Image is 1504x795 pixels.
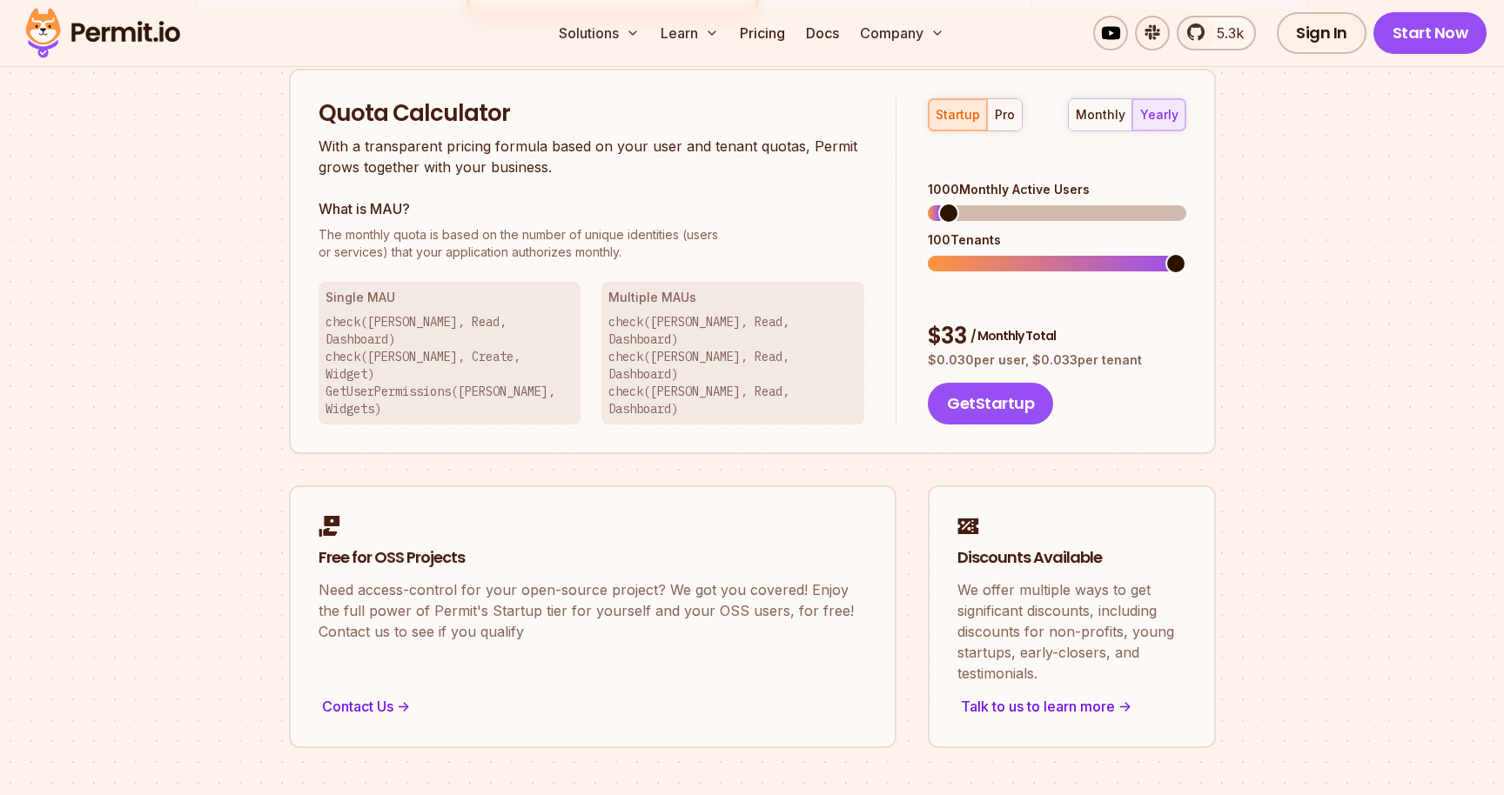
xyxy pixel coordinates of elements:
[957,547,1186,569] h2: Discounts Available
[319,579,867,642] p: Need access-control for your open-source project? We got you covered! Enjoy the full power of Per...
[552,16,647,50] button: Solutions
[608,313,857,418] p: check([PERSON_NAME], Read, Dashboard) check([PERSON_NAME], Read, Dashboard) check([PERSON_NAME], ...
[319,226,865,244] span: The monthly quota is based on the number of unique identities (users
[928,231,1185,249] div: 100 Tenants
[928,181,1185,198] div: 1000 Monthly Active Users
[319,98,865,130] h2: Quota Calculator
[1177,16,1256,50] a: 5.3k
[733,16,792,50] a: Pricing
[319,547,867,569] h2: Free for OSS Projects
[608,289,857,306] h3: Multiple MAUs
[326,289,574,306] h3: Single MAU
[853,16,951,50] button: Company
[1076,106,1125,124] div: monthly
[319,694,867,718] div: Contact Us
[289,485,896,748] a: Free for OSS ProjectsNeed access-control for your open-source project? We got you covered! Enjoy ...
[1206,23,1244,43] span: 5.3k
[1373,12,1487,54] a: Start Now
[928,383,1053,424] button: GetStartup
[970,327,1056,344] span: / Monthly Total
[319,136,865,177] p: With a transparent pricing formula based on your user and tenant quotas, Permit grows together wi...
[326,313,574,418] p: check([PERSON_NAME], Read, Dashboard) check([PERSON_NAME], Create, Widget) GetUserPermissions([PE...
[995,106,1015,124] div: pro
[654,16,726,50] button: Learn
[319,226,865,261] p: or services) that your application authorizes monthly.
[1118,696,1131,717] span: ->
[17,3,188,63] img: Permit logo
[319,198,865,219] h3: What is MAU?
[928,485,1216,748] a: Discounts AvailableWe offer multiple ways to get significant discounts, including discounts for n...
[928,351,1185,369] p: $ 0.030 per user, $ 0.033 per tenant
[397,696,410,717] span: ->
[928,321,1185,352] div: $ 33
[957,694,1186,718] div: Talk to us to learn more
[799,16,846,50] a: Docs
[1277,12,1366,54] a: Sign In
[957,579,1186,684] p: We offer multiple ways to get significant discounts, including discounts for non-profits, young s...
